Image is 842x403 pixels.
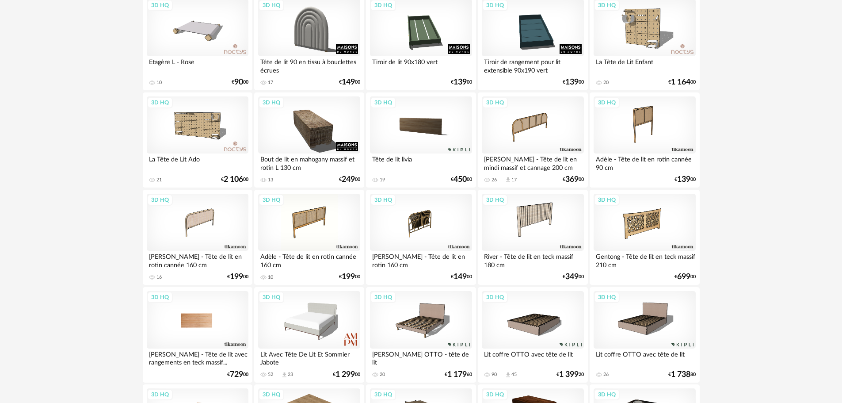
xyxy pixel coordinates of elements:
div: € 00 [563,79,584,85]
div: € 00 [333,372,360,378]
div: 16 [156,274,162,280]
a: 3D HQ Lit coffre OTTO avec tête de lit 26 €1 73880 [590,287,699,383]
a: 3D HQ [PERSON_NAME] OTTO - tête de lit 20 €1 17960 [366,287,476,383]
span: 1 164 [671,79,690,85]
div: € 00 [339,274,360,280]
div: [PERSON_NAME] - Tête de lit en rotin cannée 160 cm [147,251,248,269]
span: 139 [453,79,467,85]
a: 3D HQ Adèle - Tête de lit en rotin cannée 90 cm €13900 [590,92,699,188]
div: 3D HQ [147,389,173,400]
div: € 00 [451,177,472,183]
div: Tête de lit 90 en tissu à bouclettes écrues [258,56,360,74]
a: 3D HQ [PERSON_NAME] - Tête de lit en rotin cannée 160 cm 16 €19900 [143,190,252,285]
a: 3D HQ Bout de lit en mahogany massif et rotin L 130 cm 13 €24900 [254,92,364,188]
div: 3D HQ [482,389,508,400]
div: € 00 [451,79,472,85]
div: 23 [288,372,293,378]
div: 13 [268,177,273,183]
div: € 00 [232,79,248,85]
a: 3D HQ [PERSON_NAME] - Tête de lit en rotin 160 cm €14900 [366,190,476,285]
span: 369 [565,177,579,183]
span: 1 299 [335,372,355,378]
a: 3D HQ [PERSON_NAME] - Tête de lit avec rangements en teck massif... €72900 [143,287,252,383]
a: 3D HQ River - Tête de lit en teck massif 180 cm €34900 [478,190,587,285]
a: 3D HQ Lit coffre OTTO avec tête de lit 90 Download icon 45 €1 39920 [478,287,587,383]
div: € 00 [339,177,360,183]
div: Gentong - Tête de lit en teck massif 210 cm [594,251,695,269]
div: 3D HQ [259,292,284,303]
a: 3D HQ La Tête de Lit Ado 21 €2 10600 [143,92,252,188]
div: [PERSON_NAME] - Tête de lit avec rangements en teck massif... [147,349,248,366]
div: € 00 [221,177,248,183]
div: 3D HQ [259,97,284,108]
div: Tiroir de lit 90x180 vert [370,56,472,74]
span: 699 [677,274,690,280]
div: € 00 [227,372,248,378]
div: 3D HQ [370,194,396,206]
a: 3D HQ Adèle - Tête de lit en rotin cannée 160 cm 10 €19900 [254,190,364,285]
div: 3D HQ [147,97,173,108]
div: 20 [380,372,385,378]
span: Download icon [505,372,511,378]
div: 3D HQ [482,194,508,206]
div: 3D HQ [370,292,396,303]
span: 729 [230,372,243,378]
div: 26 [603,372,609,378]
span: 149 [342,79,355,85]
a: 3D HQ Gentong - Tête de lit en teck massif 210 cm €69900 [590,190,699,285]
div: € 00 [339,79,360,85]
div: € 00 [451,274,472,280]
span: 90 [234,79,243,85]
div: [PERSON_NAME] - Tête de lit en rotin 160 cm [370,251,472,269]
span: 199 [230,274,243,280]
div: € 00 [668,79,696,85]
div: Etagère L - Rose [147,56,248,74]
div: 3D HQ [370,389,396,400]
div: 21 [156,177,162,183]
div: La Tête de Lit Enfant [594,56,695,74]
div: 17 [511,177,517,183]
span: 249 [342,177,355,183]
div: [PERSON_NAME] OTTO - tête de lit [370,349,472,366]
div: 26 [491,177,497,183]
div: Bout de lit en mahogany massif et rotin L 130 cm [258,154,360,171]
a: 3D HQ Tête de lit livia 19 €45000 [366,92,476,188]
div: Lit Avec Tête De Lit Et Sommier Jabote [258,349,360,366]
div: 3D HQ [370,97,396,108]
div: 10 [156,80,162,86]
span: Download icon [281,372,288,378]
span: 349 [565,274,579,280]
span: 149 [453,274,467,280]
div: € 00 [563,177,584,183]
div: 45 [511,372,517,378]
div: [PERSON_NAME] - Tête de lit en mindi massif et cannage 200 cm [482,154,583,171]
div: 3D HQ [594,389,620,400]
div: 17 [268,80,273,86]
div: 3D HQ [482,97,508,108]
div: 3D HQ [147,292,173,303]
div: Tiroir de rangement pour lit extensible 90x190 vert [482,56,583,74]
div: € 00 [674,274,696,280]
div: 20 [603,80,609,86]
div: € 60 [445,372,472,378]
span: 1 738 [671,372,690,378]
span: 139 [565,79,579,85]
div: River - Tête de lit en teck massif 180 cm [482,251,583,269]
div: 3D HQ [482,292,508,303]
span: 1 399 [559,372,579,378]
div: 10 [268,274,273,280]
div: € 80 [668,372,696,378]
div: Adèle - Tête de lit en rotin cannée 90 cm [594,154,695,171]
div: € 20 [556,372,584,378]
div: 3D HQ [594,194,620,206]
div: 3D HQ [259,389,284,400]
span: 139 [677,177,690,183]
div: 3D HQ [594,97,620,108]
div: Lit coffre OTTO avec tête de lit [594,349,695,366]
span: 450 [453,177,467,183]
div: 19 [380,177,385,183]
a: 3D HQ Lit Avec Tête De Lit Et Sommier Jabote 52 Download icon 23 €1 29900 [254,287,364,383]
div: Tête de lit livia [370,154,472,171]
div: € 00 [563,274,584,280]
div: 3D HQ [147,194,173,206]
